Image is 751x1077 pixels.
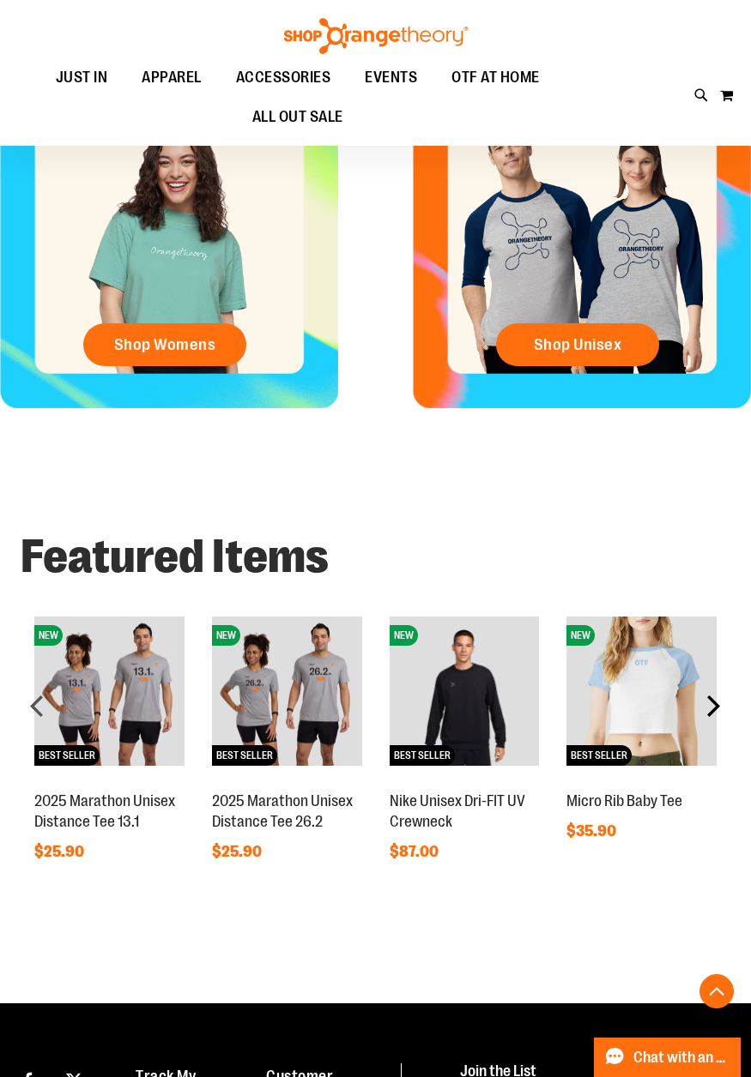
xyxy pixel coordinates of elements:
[566,625,595,646] span: NEW
[534,335,622,354] span: Shop Unisex
[594,1038,742,1077] button: Chat with an Expert
[142,58,202,97] span: APPAREL
[34,745,100,766] span: BEST SELLER
[566,773,717,787] a: Micro Rib Baby TeeNEWBEST SELLER
[390,625,418,646] span: NEW
[633,1050,730,1066] span: Chat with an Expert
[566,617,717,767] img: Micro Rib Baby Tee
[566,822,619,839] span: $35.90
[390,792,525,830] a: Nike Unisex Dri-FIT UV Crewneck
[83,323,246,366] a: Shop Womens
[212,745,277,766] span: BEST SELLER
[212,625,240,646] span: NEW
[390,617,540,767] img: Nike Unisex Dri-FIT UV Crewneck
[566,792,682,809] a: Micro Rib Baby Tee
[34,617,185,767] img: 2025 Marathon Unisex Distance Tee 13.1
[566,745,632,766] span: BEST SELLER
[451,58,540,97] span: OTF AT HOME
[21,530,329,583] strong: Featured Items
[390,773,540,787] a: Nike Unisex Dri-FIT UV CrewneckNEWBEST SELLER
[34,625,63,646] span: NEW
[282,18,470,54] img: Shop Orangetheory
[34,792,175,830] a: 2025 Marathon Unisex Distance Tee 13.1
[56,58,108,97] span: JUST IN
[365,58,417,97] span: EVENTS
[34,843,87,860] span: $25.90
[114,335,216,354] span: Shop Womens
[696,689,730,723] div: next
[700,974,734,1008] button: Back To Top
[390,745,455,766] span: BEST SELLER
[212,773,362,787] a: 2025 Marathon Unisex Distance Tee 26.2NEWBEST SELLER
[212,792,353,830] a: 2025 Marathon Unisex Distance Tee 26.2
[390,843,441,860] span: $87.00
[212,617,362,767] img: 2025 Marathon Unisex Distance Tee 26.2
[212,843,264,860] span: $25.90
[236,58,331,97] span: ACCESSORIES
[252,98,343,136] span: ALL OUT SALE
[34,773,185,787] a: 2025 Marathon Unisex Distance Tee 13.1NEWBEST SELLER
[496,323,659,366] a: Shop Unisex
[21,689,55,723] div: prev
